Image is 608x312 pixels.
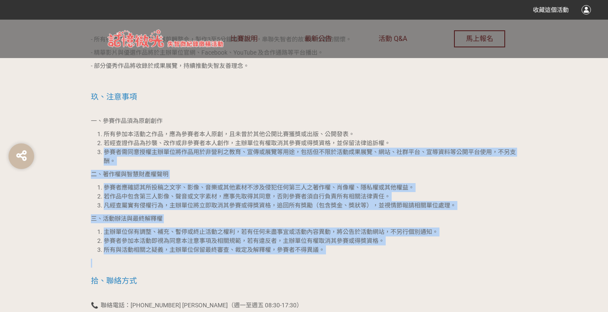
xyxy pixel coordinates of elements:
[305,35,332,43] span: 最新公告
[305,20,332,58] a: 最新公告
[91,214,518,223] p: 三、活動辦法與最終解釋權
[104,183,518,192] li: 參賽者應確認其所投稿之文字、影像、音樂或其他素材不涉及侵犯任何第三人之著作權、肖像權、隱私權或其他權益。
[104,245,518,254] li: 所有與活動相關之疑義，主辦單位保留最終審查、裁定及解釋權，參賽者不得異議。
[466,35,493,43] span: 馬上報名
[91,117,518,125] p: 一、參賽作品須為原創創作
[533,6,569,13] span: 收藏這個活動
[91,61,518,70] p: - 部分優秀作品將收錄於成果展覽，持續推動失智友善理念。
[104,139,518,148] li: 若經查證作品為抄襲、改作或非參賽者本人創作，主辦單位有權取消其參賽或得獎資格，並保留法律追訴權。
[230,35,258,43] span: 比賽說明
[104,148,518,166] li: 參賽者需同意授權主辦單位將作品用於非營利之教育、宣傳或展覽等用途，包括但不限於活動成果展覽、網站、社群平台、宣導資料等公開平台使用，不另支酬。
[378,20,407,58] a: 活動 Q&A
[104,130,518,139] li: 所有參加本活動之作品，應為參賽者本人原創，且未曾於其他公開比賽獲獎或出版、公開發表。
[103,29,230,50] img: 記憶微光．失智微紀錄徵稿活動
[91,92,137,101] span: 玖、注意事項
[91,170,518,179] p: 二、著作權與智慧財產權聲明
[104,192,518,201] li: 若作品中包含第三人影像、聲音或文字素材，應事先取得其同意，否則參賽者須自行負責所有相關法律責任。
[230,20,258,58] a: 比賽說明
[91,276,137,285] span: 拾、聯絡方式
[104,227,518,236] li: 主辦單位保有調整、補充、暫停或終止活動之權利，若有任何未盡事宜或活動內容異動，將公告於活動網站，不另行個別通知。
[454,30,505,47] button: 馬上報名
[378,35,407,43] span: 活動 Q&A
[91,301,518,310] p: 📞 聯絡電話：[PHONE_NUMBER] [PERSON_NAME]（週一至週五 08:30-17:30）
[104,201,518,210] li: 凡經查屬實有侵權行為，主辦單位將立即取消其參賽或得獎資格，追回所有獎勵（包含獎金、獎狀等），並視情節報請相關單位處理。
[104,236,518,245] li: 參賽者參加本活動即視為同意本注意事項及相關規範，若有違反者，主辦單位有權取消其參賽或得獎資格。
